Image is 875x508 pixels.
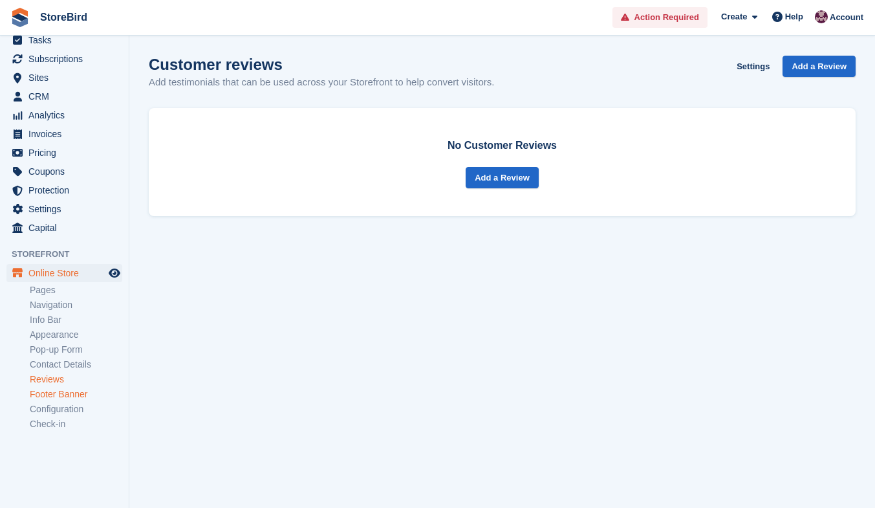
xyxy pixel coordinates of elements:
a: menu [6,31,122,49]
span: Account [830,11,863,24]
span: Tasks [28,31,106,49]
h1: Customer reviews [149,56,494,73]
span: Coupons [28,162,106,181]
a: Add a Review [466,167,539,188]
span: Online Store [28,264,106,282]
span: CRM [28,87,106,105]
a: Preview store [107,265,122,281]
span: Capital [28,219,106,237]
span: Protection [28,181,106,199]
a: Info Bar [30,314,122,326]
span: Add a Review [475,171,530,184]
a: menu [6,264,122,282]
span: Sites [28,69,106,87]
a: Check-in [30,418,122,430]
a: menu [6,87,122,105]
a: menu [6,219,122,237]
img: Hugh Stanton [815,10,828,23]
a: Appearance [30,329,122,341]
a: Action Required [612,7,708,28]
span: Action Required [634,11,699,24]
a: menu [6,181,122,199]
div: No Customer Reviews [164,140,840,151]
a: Pages [30,284,122,296]
span: Subscriptions [28,50,106,68]
span: Create [721,10,747,23]
a: menu [6,69,122,87]
span: Pricing [28,144,106,162]
a: menu [6,200,122,218]
span: Analytics [28,106,106,124]
a: menu [6,144,122,162]
a: Configuration [30,403,122,415]
span: Settings [28,200,106,218]
a: menu [6,50,122,68]
a: Reviews [30,373,122,386]
a: menu [6,162,122,181]
p: Add testimonials that can be used across your Storefront to help convert visitors. [149,75,494,90]
img: stora-icon-8386f47178a22dfd0bd8f6a31ec36ba5ce8667c1dd55bd0f319d3a0aa187defe.svg [10,8,30,27]
a: menu [6,106,122,124]
a: Navigation [30,299,122,311]
a: menu [6,125,122,143]
a: Pop-up Form [30,344,122,356]
span: Help [785,10,803,23]
span: Storefront [12,248,129,261]
span: Invoices [28,125,106,143]
a: Add a Review [783,56,856,77]
a: Settings [731,56,775,77]
a: StoreBird [35,6,92,28]
a: Footer Banner [30,388,122,401]
span: Add a Review [792,60,847,73]
a: Contact Details [30,359,122,371]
